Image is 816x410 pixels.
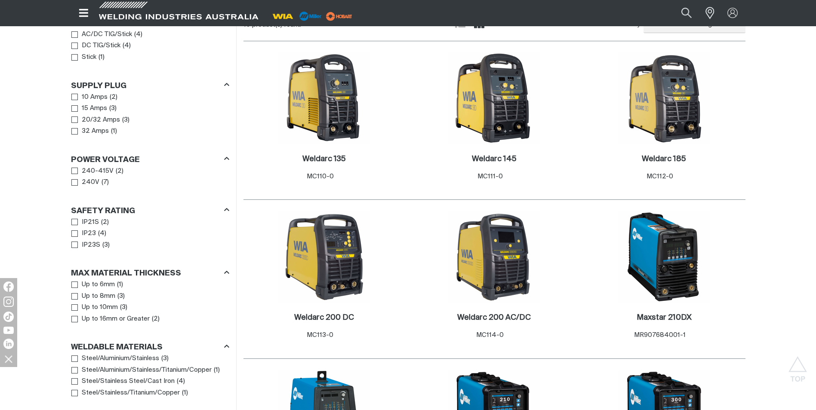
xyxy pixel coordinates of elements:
span: 240V [82,177,99,187]
a: Up to 16mm or Greater [71,313,150,325]
span: ( 2 ) [116,166,123,176]
span: MC112-0 [647,173,673,180]
h2: Weldarc 200 DC [294,314,354,321]
a: 240V [71,177,100,188]
a: IP21S [71,217,99,228]
span: MC110-0 [307,173,334,180]
span: Steel/Aluminium/Stainless [82,354,159,364]
a: miller [323,13,355,19]
ul: Safety Rating [71,217,229,251]
span: ( 1 ) [182,388,188,398]
span: 10 Amps [82,92,108,102]
img: TikTok [3,312,14,322]
h3: Power Voltage [71,155,140,165]
span: ( 3 ) [120,303,127,312]
button: Scroll to top [788,356,807,376]
ul: Process [71,29,229,63]
img: LinkedIn [3,339,14,349]
span: ( 7 ) [102,177,109,187]
a: 15 Amps [71,103,108,114]
a: DC TIG/Stick [71,40,121,52]
img: Weldarc 145 [448,52,540,144]
a: Weldarc 145 [472,154,517,164]
ul: Max Material Thickness [71,279,229,324]
span: ( 2 ) [110,92,117,102]
span: MC113-0 [307,332,333,338]
a: IP23S [71,239,101,251]
h2: Weldarc 200 AC/DC [457,314,531,321]
a: Up to 6mm [71,279,115,291]
a: IP23 [71,228,96,239]
a: Steel/Aluminium/Stainless/Titanium/Copper [71,364,212,376]
span: MC111-0 [477,173,503,180]
span: ( 3 ) [161,354,169,364]
span: IP21S [82,217,99,227]
h2: Maxstar 210DX [637,314,692,321]
span: IP23 [82,229,96,239]
div: Max Material Thickness [71,267,229,279]
span: 15 Amps [82,104,107,113]
h3: Supply Plug [71,81,126,91]
a: Up to 8mm [71,291,116,302]
span: Up to 16mm or Greater [82,314,150,324]
ul: Supply Plug [71,92,229,137]
span: ( 1 ) [117,280,123,290]
span: ( 1 ) [111,126,117,136]
img: Maxstar 210DX [618,211,710,303]
span: Up to 10mm [82,303,118,312]
span: 20/32 Amps [82,115,120,125]
div: Supply Plug [71,80,229,91]
span: product(s) found [252,21,301,28]
span: ( 4 ) [177,376,185,386]
h2: Weldarc 145 [472,155,517,163]
a: AC/DC TIG/Stick [71,29,132,40]
a: Weldarc 185 [642,154,686,164]
span: 32 Amps [82,126,109,136]
span: Up to 6mm [82,280,115,290]
a: Weldarc 200 DC [294,313,354,323]
h3: Max Material Thickness [71,269,181,278]
span: ( 1 ) [99,52,105,62]
h3: Weldable Materials [71,343,163,352]
a: Steel/Stainless Steel/Cast Iron [71,376,175,387]
input: Product name or item number... [661,3,701,23]
span: ( 4 ) [123,41,131,51]
a: Stick [71,52,97,63]
a: 240-415V [71,165,114,177]
a: Steel/Aluminium/Stainless [71,353,160,364]
a: Steel/Stainless/Titanium/Copper [71,387,180,399]
ul: Power Voltage [71,165,229,188]
span: DC TIG/Stick [82,41,120,51]
h2: Weldarc 135 [302,155,346,163]
img: Weldarc 200 AC/DC [448,211,540,303]
span: ( 1 ) [214,365,220,375]
img: Weldarc 135 [278,52,370,144]
button: Search products [672,3,701,23]
span: ( 4 ) [98,229,106,239]
ul: Weldable Materials [71,353,229,398]
img: Weldarc 185 [618,52,710,144]
a: 32 Amps [71,125,109,137]
a: Maxstar 210DX [637,313,692,323]
img: Facebook [3,281,14,292]
a: Weldarc 135 [302,154,346,164]
span: 240-415V [82,166,114,176]
span: MC114-0 [476,332,504,338]
span: Stick [82,52,96,62]
span: Steel/Stainless/Titanium/Copper [82,388,180,398]
span: ( 3 ) [117,291,125,301]
a: Up to 10mm [71,302,118,313]
img: miller [323,10,355,23]
span: Up to 8mm [82,291,115,301]
div: Safety Rating [71,205,229,216]
div: Weldable Materials [71,341,229,353]
span: AC/DC TIG/Stick [82,30,132,40]
span: ( 3 ) [122,115,129,125]
a: Weldarc 200 AC/DC [457,313,531,323]
img: Instagram [3,297,14,307]
img: YouTube [3,327,14,334]
span: ( 4 ) [134,30,142,40]
a: 10 Amps [71,92,108,103]
div: Power Voltage [71,153,229,165]
span: MR907684001-1 [634,332,686,338]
